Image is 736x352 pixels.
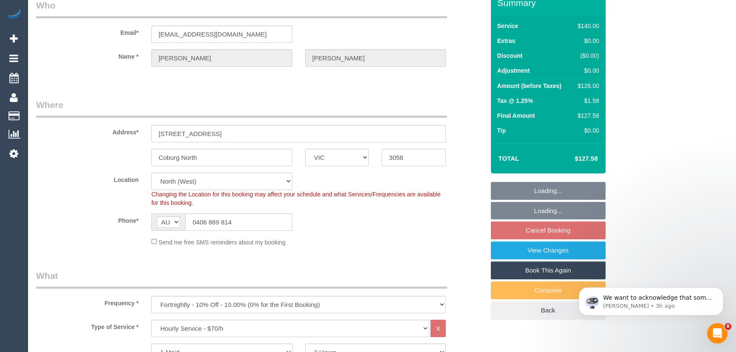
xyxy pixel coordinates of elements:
[5,9,22,20] img: Automaid Logo
[498,155,519,162] strong: Total
[574,97,599,105] div: $1.58
[574,111,599,120] div: $127.58
[159,238,286,245] span: Send me free SMS reminders about my booking
[497,66,530,75] label: Adjustment
[491,241,606,259] a: View Changes
[574,66,599,75] div: $0.00
[497,97,533,105] label: Tax @ 1.25%
[497,111,535,120] label: Final Amount
[151,49,292,67] input: First Name*
[185,213,292,231] input: Phone*
[30,26,145,37] label: Email*
[566,270,736,329] iframe: Intercom notifications message
[497,82,561,90] label: Amount (before Taxes)
[382,149,446,166] input: Post Code*
[707,323,728,343] iframe: Intercom live chat
[30,296,145,307] label: Frequency *
[491,301,606,319] a: Back
[151,26,292,43] input: Email*
[30,213,145,225] label: Phone*
[30,49,145,61] label: Name *
[36,270,447,289] legend: What
[574,22,599,30] div: $140.00
[30,320,145,331] label: Type of Service *
[574,82,599,90] div: $126.00
[491,261,606,279] a: Book This Again
[30,125,145,136] label: Address*
[30,173,145,184] label: Location
[549,155,597,162] h4: $127.58
[151,191,441,206] span: Changing the Location for this booking may affect your schedule and what Services/Frequencies are...
[497,51,523,60] label: Discount
[497,126,506,135] label: Tip
[497,37,515,45] label: Extras
[574,37,599,45] div: $0.00
[305,49,446,67] input: Last Name*
[574,51,599,60] div: ($0.00)
[497,22,518,30] label: Service
[151,149,292,166] input: Suburb*
[725,323,731,330] span: 8
[36,99,447,118] legend: Where
[574,126,599,135] div: $0.00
